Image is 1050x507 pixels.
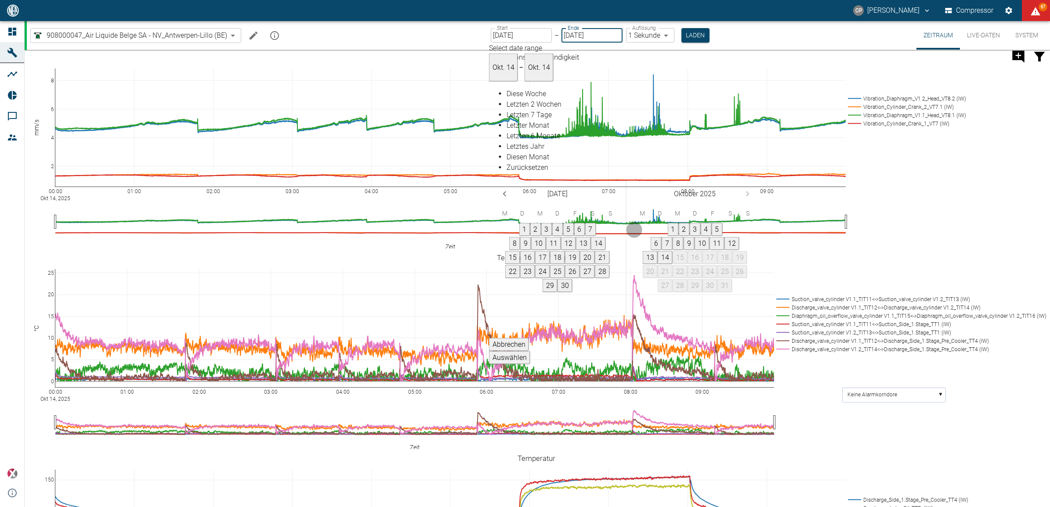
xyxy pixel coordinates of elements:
button: 26 [732,265,747,278]
button: Kommentar hinzufügen [1008,44,1029,67]
div: Letztes Jahr [507,141,764,152]
span: Sonntag [602,205,618,222]
button: 14 [658,251,673,264]
span: 67 [1039,3,1047,11]
label: Auflösung [632,24,656,32]
button: christoph.palm@neuman-esser.com [852,3,932,18]
button: Compressor [943,3,996,18]
button: 2 [530,223,541,236]
button: Auswählen [489,351,530,364]
button: 16 [688,251,702,264]
span: Freitag [705,205,721,222]
span: Zurücksetzen [507,163,548,172]
button: 20 [643,265,658,278]
span: Sonntag [740,205,756,222]
a: 908000047_Air Liquide Belge SA - NV_Antwerpen-Lillo (BE) [33,30,227,41]
button: 15 [673,251,688,264]
button: 19 [565,251,580,264]
span: Dienstag [514,205,530,222]
button: 5 [563,223,574,236]
text: Keine Alarmkorridore [847,392,897,398]
input: DD.MM.YYYY [491,28,552,43]
button: 14 [591,237,606,250]
button: 24 [702,265,717,278]
button: 1 [667,223,678,236]
button: 30 [702,279,717,292]
button: 7 [585,223,596,236]
span: Dienstag [652,205,668,222]
button: 7 [662,237,673,250]
button: Abbrechen [489,338,529,351]
button: 8 [509,237,520,250]
button: Okt. 14 [525,54,554,82]
button: 6 [574,223,585,236]
button: Okt. 14 [489,54,518,82]
img: Xplore Logo [7,468,18,479]
span: Diesen Monat [507,153,549,161]
button: 21 [595,251,610,264]
div: Diese Woche [507,89,764,99]
span: Letzter Monat [507,121,549,129]
button: Daten filtern [1029,44,1050,67]
button: Laden [681,28,710,43]
span: 908000047_Air Liquide Belge SA - NV_Antwerpen-Lillo (BE) [47,30,227,40]
button: 27 [658,279,673,292]
button: 11 [546,237,561,250]
button: 26 [565,265,580,278]
button: 9 [684,237,695,250]
button: 5 [711,223,722,236]
img: logo [6,4,20,16]
span: Okt. 14 [528,63,550,72]
button: 31 [717,279,732,292]
button: 4 [552,223,563,236]
button: 19 [732,251,747,264]
button: 28 [595,265,610,278]
button: 12 [724,237,739,250]
div: Letzter Monat [507,120,764,131]
button: 2 [678,223,689,236]
button: Zeitraum [916,21,960,50]
span: Samstag [722,205,738,222]
button: 17 [702,251,717,264]
button: 25 [717,265,732,278]
span: Montag [634,205,650,222]
button: 8 [673,237,684,250]
span: Letzten 6 Monate [507,132,560,140]
button: 22 [505,265,520,278]
div: Letzten 2 Wochen [507,99,764,110]
button: 13 [643,251,658,264]
button: 6 [651,237,662,250]
button: 1 [519,223,530,236]
span: Letzten 2 Wochen [507,100,561,108]
span: [DATE] [547,188,568,200]
button: 11 [710,237,724,250]
div: Zurücksetzen [507,162,764,173]
span: Diese Woche [507,90,546,98]
button: 30 [558,279,572,292]
span: Donnerstag [687,205,703,222]
p: – [554,30,559,40]
div: Letzten 7 Tage [507,110,764,120]
button: Machine bearbeiten [245,27,262,44]
span: Okt. 14 [492,63,514,72]
button: 15 [505,251,520,264]
button: 18 [550,251,565,264]
label: Start [497,24,508,32]
button: 20 [580,251,595,264]
span: Oktober 2025 [674,188,716,200]
button: 18 [717,251,732,264]
button: 29 [688,279,702,292]
div: CP [853,5,864,16]
span: Letztes Jahr [507,142,544,151]
span: Mittwoch [532,205,548,222]
span: Montag [497,205,513,222]
div: Letzten 6 Monate [507,131,764,141]
button: mission info [266,27,283,44]
div: Diesen Monat [507,152,764,162]
h5: – [518,63,525,72]
button: 13 [576,237,591,250]
button: Einstellungen [1001,3,1017,18]
button: Previous month [496,185,514,203]
button: 23 [688,265,702,278]
button: 12 [561,237,576,250]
